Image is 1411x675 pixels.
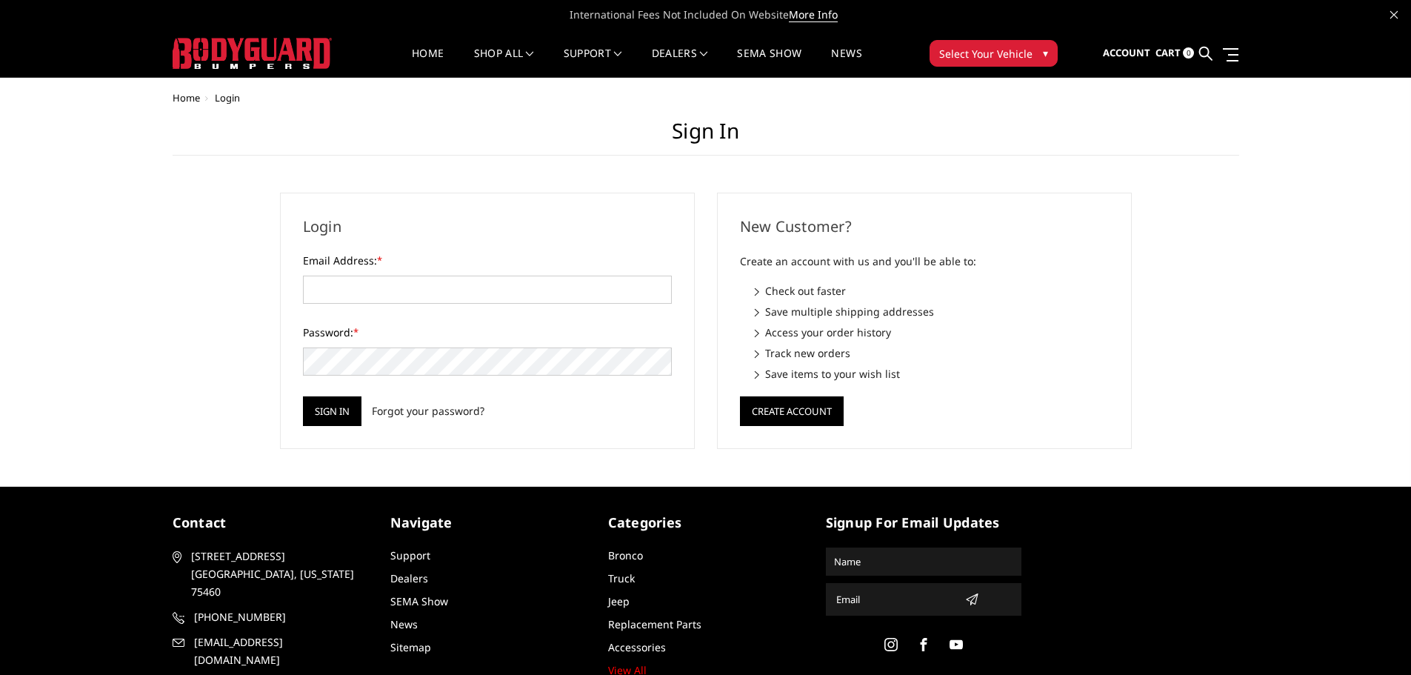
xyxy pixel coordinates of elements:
[474,48,534,77] a: shop all
[755,283,1109,299] li: Check out faster
[390,571,428,585] a: Dealers
[755,304,1109,319] li: Save multiple shipping addresses
[303,253,672,268] label: Email Address:
[939,46,1033,61] span: Select Your Vehicle
[755,366,1109,382] li: Save items to your wish list
[740,402,844,416] a: Create Account
[608,548,643,562] a: Bronco
[303,325,672,340] label: Password:
[173,513,368,533] h5: contact
[740,216,1109,238] h2: New Customer?
[1155,33,1194,73] a: Cart 0
[608,571,635,585] a: Truck
[608,513,804,533] h5: Categories
[194,608,366,626] span: [PHONE_NUMBER]
[412,48,444,77] a: Home
[173,119,1239,156] h1: Sign in
[737,48,801,77] a: SEMA Show
[390,617,418,631] a: News
[173,634,368,669] a: [EMAIL_ADDRESS][DOMAIN_NAME]
[303,396,361,426] input: Sign in
[173,91,200,104] a: Home
[608,594,630,608] a: Jeep
[755,345,1109,361] li: Track new orders
[1155,46,1181,59] span: Cart
[608,640,666,654] a: Accessories
[652,48,708,77] a: Dealers
[755,325,1109,340] li: Access your order history
[828,550,1019,573] input: Name
[390,548,430,562] a: Support
[372,403,484,419] a: Forgot your password?
[1043,45,1048,61] span: ▾
[390,594,448,608] a: SEMA Show
[608,617,701,631] a: Replacement Parts
[1103,33,1150,73] a: Account
[930,40,1058,67] button: Select Your Vehicle
[191,548,363,601] span: [STREET_ADDRESS] [GEOGRAPHIC_DATA], [US_STATE] 75460
[173,608,368,626] a: [PHONE_NUMBER]
[194,634,366,669] span: [EMAIL_ADDRESS][DOMAIN_NAME]
[789,7,838,22] a: More Info
[564,48,622,77] a: Support
[390,640,431,654] a: Sitemap
[826,513,1021,533] h5: signup for email updates
[390,513,586,533] h5: Navigate
[215,91,240,104] span: Login
[1183,47,1194,59] span: 0
[830,588,959,611] input: Email
[1103,46,1150,59] span: Account
[831,48,861,77] a: News
[740,396,844,426] button: Create Account
[740,253,1109,270] p: Create an account with us and you'll be able to:
[173,38,332,69] img: BODYGUARD BUMPERS
[303,216,672,238] h2: Login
